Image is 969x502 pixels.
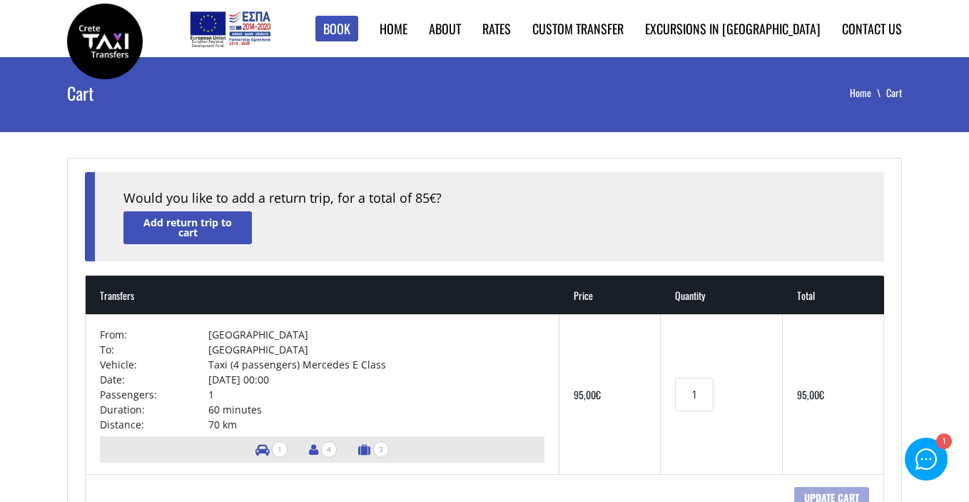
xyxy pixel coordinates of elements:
td: [GEOGRAPHIC_DATA] [208,342,545,357]
td: Date: [100,372,208,387]
a: Home [380,19,407,38]
span: € [430,191,436,206]
span: 3 [373,441,389,458]
h1: Cart [67,57,348,129]
td: Passengers: [100,387,208,402]
td: Duration: [100,402,208,417]
a: Rates [482,19,511,38]
span: 1 [272,441,288,458]
th: Price [559,276,661,314]
td: To: [100,342,208,357]
td: Distance: [100,417,208,432]
th: Transfers [86,276,559,314]
th: Quantity [661,276,783,314]
li: Cart [886,86,902,100]
bdi: 95,00 [574,387,601,402]
span: € [596,387,601,402]
a: Home [850,85,886,100]
td: Taxi (4 passengers) Mercedes E Class [208,357,545,372]
img: Crete Taxi Transfers | Crete Taxi Transfers Cart | Crete Taxi Transfers [67,4,143,79]
li: Number of luggage items [351,436,396,463]
td: 60 minutes [208,402,545,417]
span: € [819,387,824,402]
td: Vehicle: [100,357,208,372]
bdi: 95,00 [797,387,824,402]
td: [DATE] 00:00 [208,372,545,387]
a: Custom Transfer [532,19,624,38]
a: Crete Taxi Transfers | Crete Taxi Transfers Cart | Crete Taxi Transfers [67,32,143,47]
a: Add return trip to cart [123,211,252,244]
img: e-bannersEUERDF180X90.jpg [188,7,273,50]
td: [GEOGRAPHIC_DATA] [208,327,545,342]
input: Transfers quantity [675,378,714,411]
a: Excursions in [GEOGRAPHIC_DATA] [645,19,821,38]
a: Book [315,16,358,42]
td: 1 [208,387,545,402]
th: Total [783,276,884,314]
span: 4 [321,441,337,458]
a: About [429,19,461,38]
a: Contact us [842,19,902,38]
td: From: [100,327,208,342]
li: Number of passengers [302,436,344,463]
div: 1 [935,435,950,450]
div: Would you like to add a return trip, for a total of 85 ? [123,189,856,208]
li: Number of vehicles [248,436,295,463]
td: 70 km [208,417,545,432]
